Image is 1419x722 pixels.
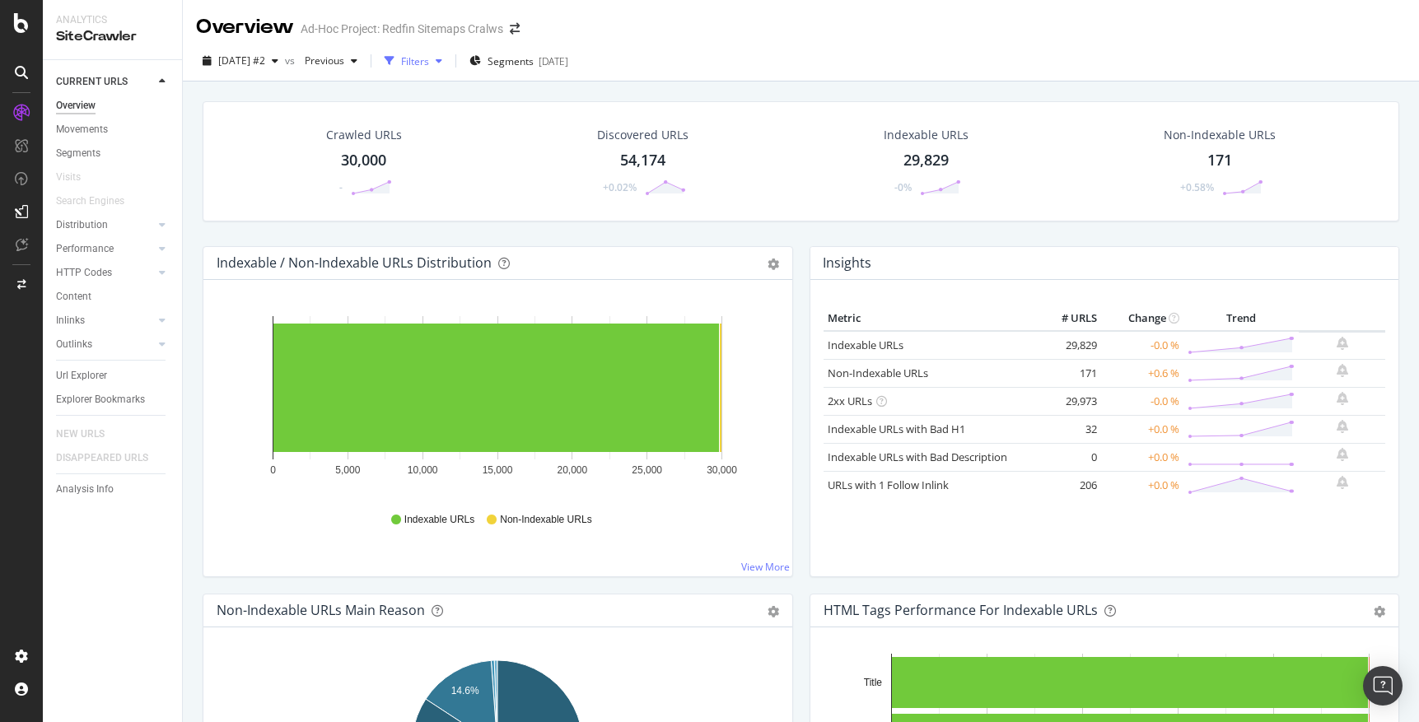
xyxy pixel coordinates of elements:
a: Segments [56,145,170,162]
a: Inlinks [56,312,154,329]
span: Non-Indexable URLs [500,513,591,527]
span: Segments [488,54,534,68]
button: [DATE] #2 [196,48,285,74]
th: Metric [824,306,1035,331]
a: Outlinks [56,336,154,353]
div: Content [56,288,91,305]
div: arrow-right-arrow-left [510,23,520,35]
div: gear [768,606,779,617]
div: Open Intercom Messenger [1363,666,1403,706]
th: # URLS [1035,306,1101,331]
button: Previous [298,48,364,74]
div: bell-plus [1337,420,1348,433]
a: URLs with 1 Follow Inlink [828,477,949,492]
a: DISAPPEARED URLS [56,450,165,467]
a: CURRENT URLS [56,73,154,91]
div: Crawled URLs [326,127,402,143]
text: 15,000 [483,464,513,476]
span: Indexable URLs [404,513,474,527]
div: Overview [196,13,294,41]
text: 25,000 [632,464,662,476]
td: 32 [1035,415,1101,443]
div: Performance [56,240,114,258]
text: 5,000 [335,464,360,476]
td: 29,973 [1035,387,1101,415]
div: Visits [56,169,81,186]
text: 10,000 [408,464,438,476]
button: Segments[DATE] [463,48,575,74]
text: 14.6% [451,685,479,696]
th: Trend [1183,306,1299,331]
a: Explorer Bookmarks [56,391,170,408]
div: SiteCrawler [56,27,169,46]
div: bell-plus [1337,392,1348,405]
text: 0 [270,464,276,476]
div: Distribution [56,217,108,234]
div: 54,174 [620,150,665,171]
button: Filters [378,48,449,74]
div: bell-plus [1337,448,1348,461]
div: gear [1374,606,1385,617]
div: Outlinks [56,336,92,353]
div: bell-plus [1337,476,1348,489]
div: [DATE] [539,54,568,68]
h4: Insights [823,252,871,274]
div: Movements [56,121,108,138]
div: Inlinks [56,312,85,329]
div: Analytics [56,13,169,27]
td: 171 [1035,359,1101,387]
a: Indexable URLs with Bad H1 [828,422,965,436]
a: 2xx URLs [828,394,872,408]
td: 0 [1035,443,1101,471]
a: Overview [56,97,170,114]
div: Non-Indexable URLs [1164,127,1276,143]
span: 2025 Sep. 17th #2 [218,54,265,68]
div: Analysis Info [56,481,114,498]
div: Overview [56,97,96,114]
td: +0.6 % [1101,359,1183,387]
div: -0% [894,180,912,194]
text: 30,000 [707,464,737,476]
a: Indexable URLs with Bad Description [828,450,1007,464]
div: Ad-Hoc Project: Redfin Sitemaps Cralws [301,21,503,37]
div: Url Explorer [56,367,107,384]
a: Url Explorer [56,367,170,384]
div: +0.02% [603,180,637,194]
a: Movements [56,121,170,138]
th: Change [1101,306,1183,331]
text: 20,000 [557,464,587,476]
div: DISAPPEARED URLS [56,450,148,467]
td: +0.0 % [1101,443,1183,471]
a: HTTP Codes [56,264,154,282]
div: Segments [56,145,100,162]
span: Previous [298,54,344,68]
div: 29,829 [903,150,949,171]
div: 171 [1207,150,1232,171]
text: Title [863,677,882,688]
div: HTML Tags Performance for Indexable URLs [824,602,1098,618]
td: +0.0 % [1101,471,1183,499]
span: vs [285,54,298,68]
svg: A chart. [217,306,779,497]
div: bell-plus [1337,337,1348,350]
a: Content [56,288,170,305]
div: Search Engines [56,193,124,210]
div: Indexable / Non-Indexable URLs Distribution [217,254,492,271]
a: Non-Indexable URLs [828,366,928,380]
td: -0.0 % [1101,387,1183,415]
div: Discovered URLs [597,127,688,143]
td: -0.0 % [1101,331,1183,360]
div: HTTP Codes [56,264,112,282]
a: Search Engines [56,193,141,210]
div: Filters [401,54,429,68]
a: NEW URLS [56,426,121,443]
td: +0.0 % [1101,415,1183,443]
div: Explorer Bookmarks [56,391,145,408]
a: Analysis Info [56,481,170,498]
td: 206 [1035,471,1101,499]
div: bell-plus [1337,364,1348,377]
div: 30,000 [341,150,386,171]
a: Distribution [56,217,154,234]
div: +0.58% [1180,180,1214,194]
